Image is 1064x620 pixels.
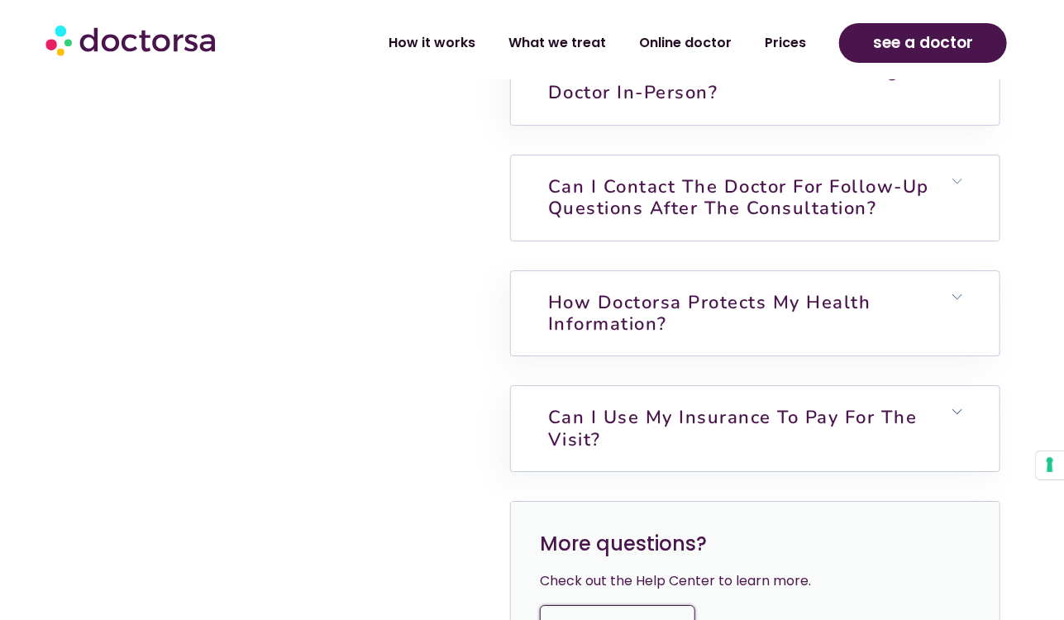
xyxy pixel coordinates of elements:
[839,23,1007,63] a: see a doctor
[548,290,871,336] a: How Doctorsa protects my health information?
[748,24,823,62] a: Prices
[540,570,971,593] div: Check out the Help Center to learn more.
[511,40,1000,125] h6: Can I get antibiotics without seeing a doctor in-person?
[623,24,748,62] a: Online doctor
[492,24,623,62] a: What we treat
[511,155,1000,241] h6: Can I contact the doctor for follow-up questions after the consultation?
[1036,451,1064,479] button: Your consent preferences for tracking technologies
[548,405,918,451] a: Can I use my insurance to pay for the visit?
[548,59,920,105] a: Can I get antibiotics without seeing a doctor in-person?
[372,24,492,62] a: How it works
[285,24,823,62] nav: Menu
[873,30,973,56] span: see a doctor
[511,271,1000,356] h6: How Doctorsa protects my health information?
[511,386,1000,471] h6: Can I use my insurance to pay for the visit?
[548,174,929,221] a: Can I contact the doctor for follow-up questions after the consultation?
[540,531,971,557] h3: More questions?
